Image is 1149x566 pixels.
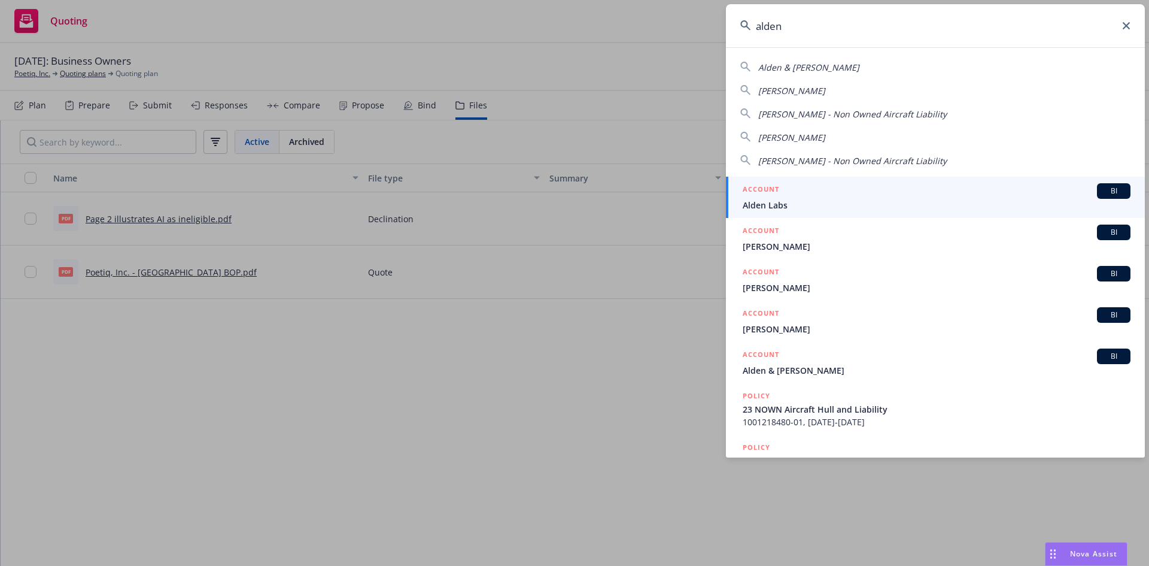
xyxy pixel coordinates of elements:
span: BI [1102,186,1126,196]
h5: POLICY [743,441,770,453]
span: [PERSON_NAME] [743,282,1130,294]
button: Nova Assist [1045,542,1127,566]
span: BI [1102,227,1126,238]
span: 23 NOWN Aircraft Hull and Liability [743,403,1130,416]
span: [PERSON_NAME] - Non Owned Aircraft Liability [758,108,947,120]
a: ACCOUNTBIAlden & [PERSON_NAME] [726,342,1145,383]
span: [PERSON_NAME] - Non Owned Aircraft Liability [758,155,947,167]
span: Alden & [PERSON_NAME] [758,62,859,73]
span: BI [1102,268,1126,279]
span: [PERSON_NAME] [758,85,825,96]
span: [PERSON_NAME] - Non Owned Aircraft Liability [743,455,1130,467]
a: ACCOUNTBI[PERSON_NAME] [726,259,1145,301]
span: Alden & [PERSON_NAME] [743,364,1130,377]
span: Alden Labs [743,199,1130,211]
span: BI [1102,310,1126,320]
h5: ACCOUNT [743,225,779,239]
span: [PERSON_NAME] [758,132,825,143]
h5: ACCOUNT [743,349,779,363]
span: [PERSON_NAME] [743,323,1130,335]
span: 1001218480-01, [DATE]-[DATE] [743,416,1130,428]
a: POLICY23 NOWN Aircraft Hull and Liability1001218480-01, [DATE]-[DATE] [726,383,1145,435]
h5: POLICY [743,390,770,402]
a: ACCOUNTBIAlden Labs [726,177,1145,218]
h5: ACCOUNT [743,266,779,280]
h5: ACCOUNT [743,183,779,198]
a: POLICY[PERSON_NAME] - Non Owned Aircraft Liability [726,435,1145,486]
h5: ACCOUNT [743,307,779,322]
span: [PERSON_NAME] [743,240,1130,253]
div: Drag to move [1045,543,1060,565]
input: Search... [726,4,1145,47]
a: ACCOUNTBI[PERSON_NAME] [726,301,1145,342]
span: Nova Assist [1070,549,1117,559]
a: ACCOUNTBI[PERSON_NAME] [726,218,1145,259]
span: BI [1102,351,1126,362]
